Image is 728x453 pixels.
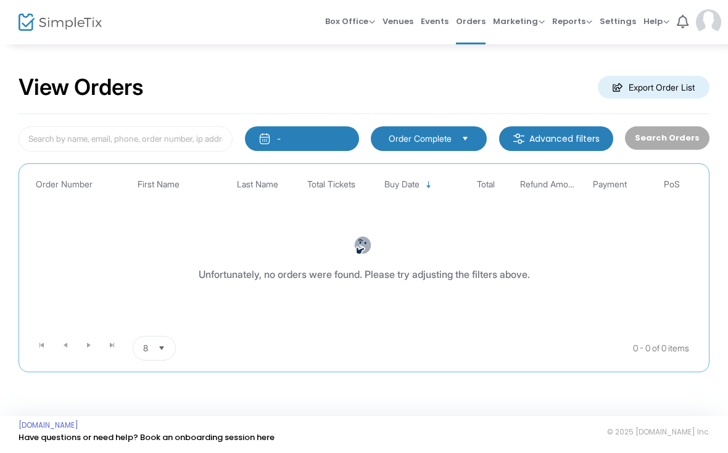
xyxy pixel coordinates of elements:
input: Search by name, email, phone, order number, ip address, or last 4 digits of card [19,126,233,152]
span: PoS [664,179,680,190]
div: - [277,133,281,145]
span: Box Office [325,15,375,27]
span: First Name [138,179,180,190]
a: [DOMAIN_NAME] [19,420,78,430]
img: monthly [259,133,271,145]
img: filter [513,133,525,145]
span: © 2025 [DOMAIN_NAME] Inc. [607,427,709,437]
kendo-pager-info: 0 - 0 of 0 items [299,336,689,361]
span: Settings [600,6,636,37]
span: 8 [143,342,148,354]
span: Help [643,15,669,27]
span: Events [421,6,449,37]
th: Refund Amount [517,170,579,199]
span: Order Complete [389,133,452,145]
button: Select [153,337,170,360]
button: - [245,126,359,151]
h2: View Orders [19,74,144,101]
th: Total Tickets [300,170,362,199]
img: face-thinking.png [354,236,372,255]
m-button: Export Order List [598,76,709,99]
button: Select [457,132,474,145]
span: Reports [552,15,592,27]
span: Sortable [424,180,434,190]
a: Have questions or need help? Book an onboarding session here [19,431,275,443]
span: Venues [383,6,413,37]
div: Data table [25,170,703,331]
span: Orders [456,6,486,37]
th: Total [455,170,517,199]
div: Unfortunately, no orders were found. Please try adjusting the filters above. [199,267,530,282]
span: Buy Date [384,179,420,190]
span: Payment [593,179,627,190]
span: Last Name [237,179,278,190]
m-button: Advanced filters [499,126,613,151]
span: Marketing [493,15,545,27]
span: Order Number [36,179,93,190]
